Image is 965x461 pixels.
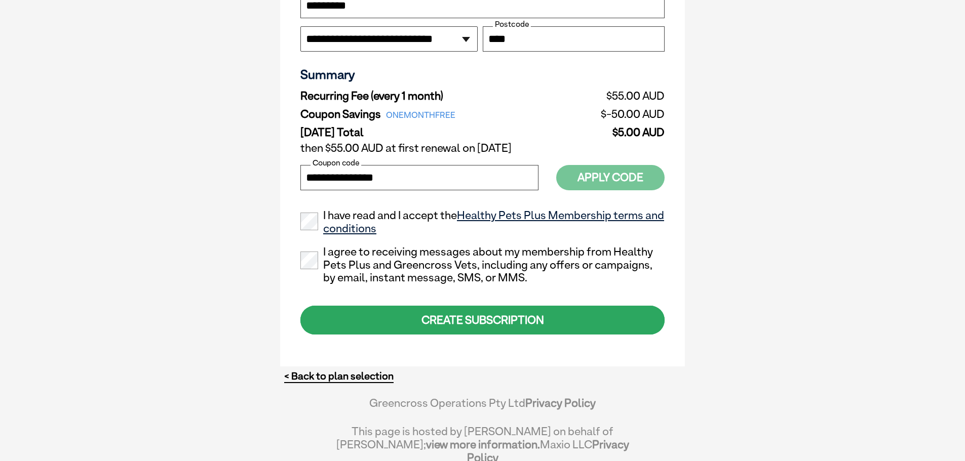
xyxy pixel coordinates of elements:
[300,67,665,82] h3: Summary
[323,208,664,235] a: Healthy Pets Plus Membership terms and conditions
[493,20,531,29] label: Postcode
[556,165,665,190] button: Apply Code
[300,252,318,269] input: I agree to receiving messages about my membership from Healthy Pets Plus and Greencross Vets, inc...
[300,105,559,123] td: Coupon Savings
[300,213,318,230] input: I have read and I accept theHealthy Pets Plus Membership terms and conditions
[300,209,665,235] label: I have read and I accept the
[426,438,540,451] a: view more information.
[559,87,665,105] td: $55.00 AUD
[300,123,559,139] td: [DATE] Total
[284,370,394,383] a: < Back to plan selection
[300,87,559,105] td: Recurring Fee (every 1 month)
[559,123,665,139] td: $5.00 AUD
[300,139,665,157] td: then $55.00 AUD at first renewal on [DATE]
[381,108,460,122] span: ONEMONTHFREE
[311,158,361,167] label: Coupon code
[525,396,596,409] a: Privacy Policy
[559,105,665,123] td: $-50.00 AUD
[300,306,665,334] div: CREATE SUBSCRIPTION
[300,245,665,284] label: I agree to receiving messages about my membership from Healthy Pets Plus and Greencross Vets, inc...
[336,396,629,420] div: Greencross Operations Pty Ltd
